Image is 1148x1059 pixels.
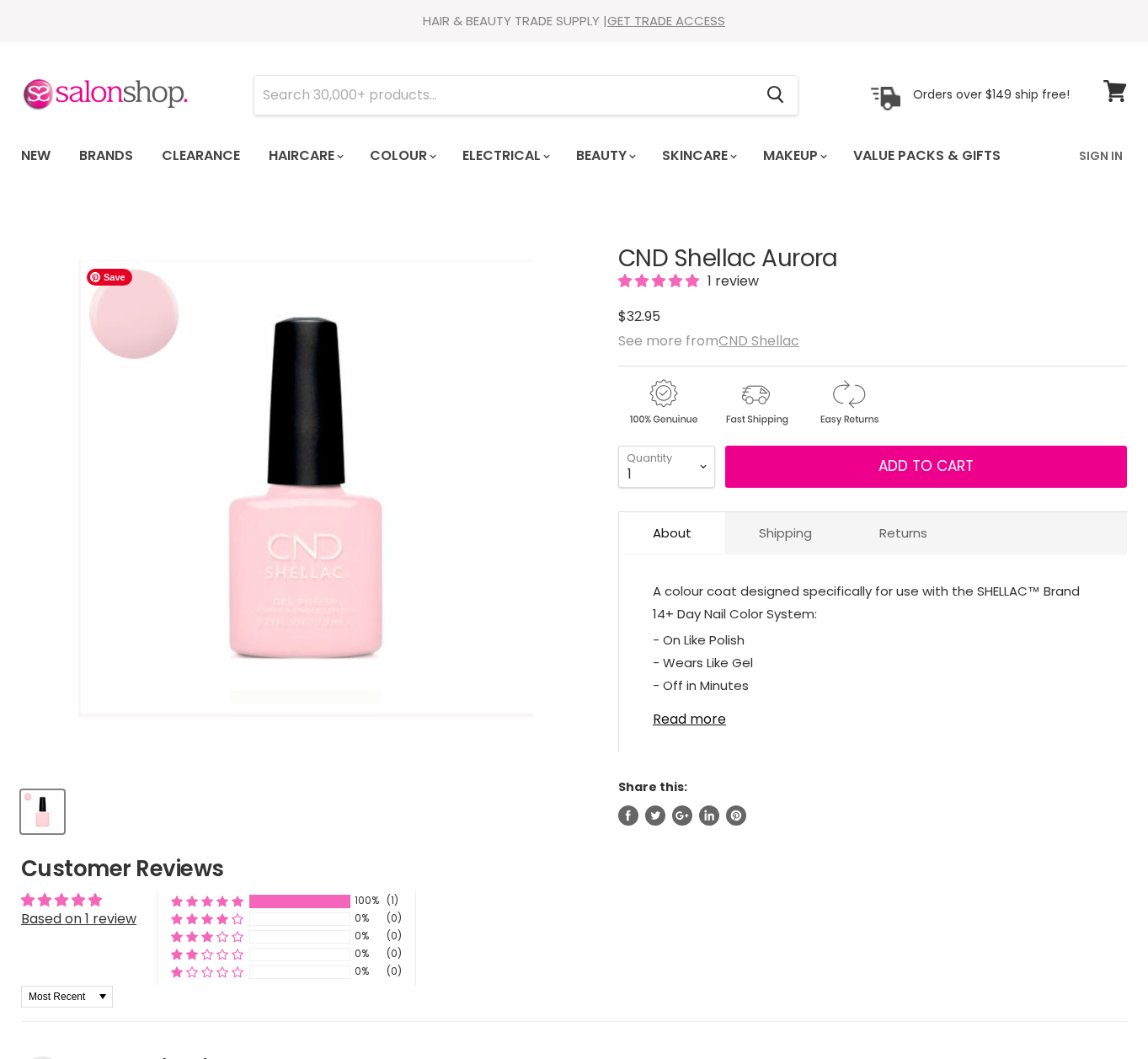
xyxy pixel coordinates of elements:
[21,986,113,1008] select: Sort dropdown
[1069,138,1133,174] a: Sign In
[618,446,715,488] select: Quantity
[8,131,1041,180] ul: Main menu
[649,138,747,174] a: Skincare
[149,138,253,174] a: Clearance
[718,331,799,350] a: CND Shellac
[725,446,1127,488] button: Add to cart
[618,307,660,326] span: $32.95
[563,138,646,174] a: Beauty
[21,891,136,910] div: Average rating is 5.00 stars
[913,87,1070,102] p: Orders over $149 ship free!
[653,628,1093,723] p: - On Like Polish - Wears Like Gel - Off in Minutes - No Nail Damage*
[357,138,446,174] a: Colour
[171,894,243,908] div: 100% (1) reviews with 5 star rating
[355,894,382,908] div: 100%
[21,790,64,833] button: CND Shellac Aurora
[23,792,62,832] img: CND Shellac Aurora
[846,512,961,554] a: Returns
[87,269,132,286] span: Save
[618,246,1127,272] h1: CND Shellac Aurora
[619,512,725,554] a: About
[78,260,533,717] img: CND Shellac Aurora
[618,377,707,428] img: genuine.gif
[254,76,753,115] input: Search
[450,138,560,174] a: Electrical
[750,138,837,174] a: Makeup
[254,75,798,115] form: Product
[618,778,687,795] span: Share this:
[21,853,1127,884] h2: Customer Reviews
[804,377,893,428] img: returns.gif
[607,12,725,29] a: GET TRADE ACCESS
[618,271,702,291] span: 5.00 stars
[653,580,1093,628] p: A colour coat designed specifically for use with the SHELLAC™ Brand 14+ Day Nail Color System:
[841,138,1013,174] a: Value Packs & Gifts
[618,331,799,350] span: See more from
[67,138,146,174] a: Brands
[653,702,1093,727] a: Read more
[878,456,974,476] span: Add to cart
[21,204,590,773] div: CND Shellac Aurora image. Click or Scroll to Zoom.
[19,785,593,833] div: Product thumbnails
[21,909,136,928] a: Based on 1 review
[618,779,1127,825] aside: Share this:
[711,377,800,428] img: shipping.gif
[702,271,759,291] span: 1 review
[256,138,354,174] a: Haircare
[753,76,798,115] button: Search
[725,512,846,554] a: Shipping
[387,894,398,908] div: (1)
[8,138,63,174] a: New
